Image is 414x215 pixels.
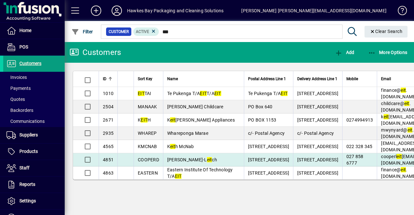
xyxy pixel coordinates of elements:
[167,167,233,179] span: Eastern Institute Of Technology T/A
[248,157,289,162] span: [STREET_ADDRESS]
[167,144,194,149] span: K h McNab
[138,157,159,162] span: COOPERD
[19,44,28,49] span: POS
[138,104,157,109] span: MANAAK
[19,61,41,66] span: Customers
[297,131,334,136] span: c/- Postal Agency
[401,167,406,172] em: eit
[138,91,151,96] span: TAI
[248,131,285,136] span: c/- Postal Agency
[3,160,65,176] a: Staff
[103,144,114,149] span: 4565
[167,75,178,82] span: Name
[106,5,127,16] button: Profile
[138,75,152,82] span: Sort Key
[366,47,409,58] button: More Options
[297,144,338,149] span: [STREET_ADDRESS]
[297,104,338,109] span: [STREET_ADDRESS]
[3,116,65,127] a: Communications
[3,39,65,55] a: POS
[138,170,158,176] span: EASTERN
[170,144,175,149] em: eit
[86,5,106,16] button: Add
[103,131,114,136] span: 2935
[138,91,145,96] em: EIT
[297,91,338,96] span: [STREET_ADDRESS]
[19,182,35,187] span: Reports
[248,170,289,176] span: [STREET_ADDRESS]
[381,75,391,82] span: Email
[297,170,338,176] span: [STREET_ADDRESS]
[19,28,31,33] span: Home
[297,157,338,162] span: [STREET_ADDRESS]
[167,91,221,96] span: Te Pukenga T/A T/A
[70,26,95,38] button: Filter
[109,28,129,35] span: Customer
[6,75,27,80] span: Invoices
[103,170,114,176] span: 4863
[103,75,106,82] span: ID
[6,97,25,102] span: Quotes
[281,91,288,96] em: EIT
[167,117,235,123] span: K [PERSON_NAME] Appliances
[346,75,358,82] span: Mobile
[297,75,337,82] span: Delivery Address Line 1
[19,165,29,170] span: Staff
[3,105,65,116] a: Backorders
[346,75,373,82] div: Mobile
[393,1,406,22] a: Knowledge Base
[335,50,354,55] span: Add
[214,91,221,96] em: EIT
[138,131,157,136] span: WHAREP
[384,114,389,119] em: eit
[248,117,277,123] span: PO BOX 1153
[167,75,240,82] div: Name
[103,104,114,109] span: 2504
[167,131,208,136] span: Whareponga Marae
[175,174,182,179] em: EIT
[71,29,93,34] span: Filter
[365,26,408,38] button: Clear
[19,149,38,154] span: Products
[167,157,217,162] span: [PERSON_NAME]-L ch
[6,86,31,91] span: Payments
[397,154,402,159] em: eit
[346,117,373,123] span: 0274994913
[3,83,65,94] a: Payments
[103,157,114,162] span: 4851
[401,88,406,93] em: eit
[346,144,373,149] span: 022 328 345
[3,144,65,160] a: Products
[248,144,289,149] span: [STREET_ADDRESS]
[3,193,65,209] a: Settings
[3,127,65,143] a: Suppliers
[136,29,149,34] span: Active
[404,101,409,106] em: eit
[3,72,65,83] a: Invoices
[138,144,157,149] span: KMCNAB
[19,132,38,137] span: Suppliers
[103,117,114,123] span: 2671
[19,198,36,203] span: Settings
[170,117,175,123] em: eit
[248,104,273,109] span: PO Box 640
[368,50,408,55] span: More Options
[241,5,387,16] div: [PERSON_NAME] [PERSON_NAME][EMAIL_ADDRESS][DOMAIN_NAME]
[333,47,356,58] button: Add
[248,75,286,82] span: Postal Address Line 1
[370,29,403,34] span: Clear Search
[127,5,224,16] div: Hawkes Bay Packaging and Cleaning Solutions
[133,27,159,36] mat-chip: Activation Status: Active
[297,117,338,123] span: [STREET_ADDRESS]
[167,104,223,109] span: [PERSON_NAME] Childcare
[141,117,147,123] em: EIT
[6,108,33,113] span: Backorders
[6,119,45,124] span: Communications
[70,47,121,58] div: Customers
[103,91,114,96] span: 1010
[138,117,151,123] span: K H
[200,91,207,96] em: EIT
[207,157,212,162] em: eit
[248,91,288,96] span: Te Pukenga T/A
[408,127,413,133] em: eit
